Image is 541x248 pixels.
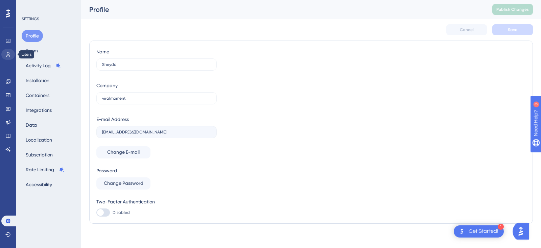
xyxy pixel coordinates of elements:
div: Two-Factor Authentication [96,198,217,206]
button: Localization [22,134,56,146]
iframe: UserGuiding AI Assistant Launcher [513,221,533,242]
span: Disabled [113,210,130,215]
span: Need Help? [16,2,42,10]
button: Installation [22,74,53,86]
div: Password [96,167,217,175]
span: Change E-mail [107,148,140,156]
button: Containers [22,89,53,101]
button: Activity Log [22,59,65,72]
div: E-mail Address [96,115,129,123]
button: Rate Limiting [22,164,68,176]
input: E-mail Address [102,130,211,134]
span: Save [508,27,517,32]
input: Company Name [102,96,211,101]
img: launcher-image-alternative-text [458,227,466,235]
button: Team [22,45,42,57]
button: Cancel [446,24,487,35]
div: Get Started! [469,228,498,235]
button: Publish Changes [492,4,533,15]
div: Open Get Started! checklist, remaining modules: 1 [454,225,504,238]
input: Name Surname [102,62,211,67]
button: Accessibility [22,178,56,191]
button: Integrations [22,104,56,116]
span: Change Password [104,179,143,188]
div: Name [96,48,109,56]
button: Change E-mail [96,146,150,158]
button: Save [492,24,533,35]
div: Profile [89,5,475,14]
button: Change Password [96,177,150,190]
button: Subscription [22,149,57,161]
button: Data [22,119,41,131]
div: 1 [498,224,504,230]
span: Publish Changes [496,7,529,12]
div: Company [96,81,118,90]
span: Cancel [460,27,474,32]
button: Profile [22,30,43,42]
div: 3 [47,3,49,9]
div: SETTINGS [22,16,76,22]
